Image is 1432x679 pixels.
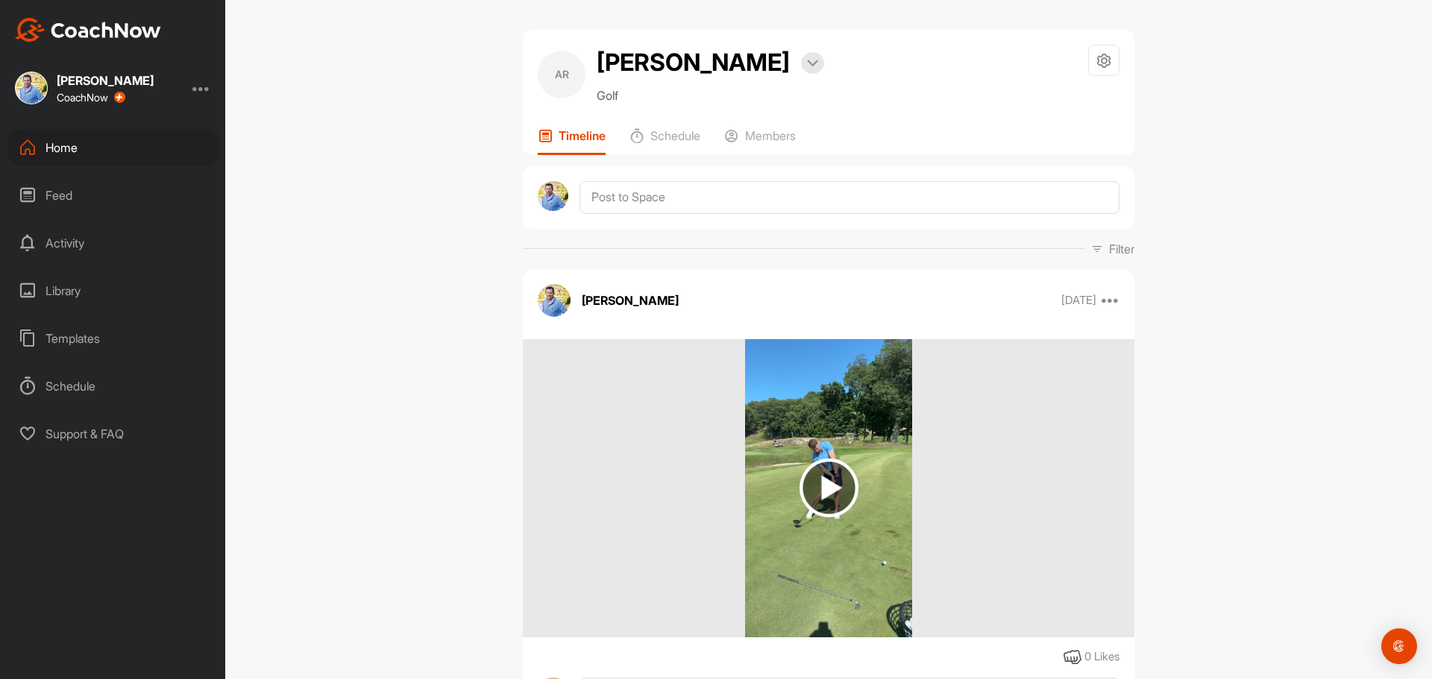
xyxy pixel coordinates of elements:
img: media [745,339,912,637]
img: square_aa23f8795755339fce956d53d03631ed.jpg [15,72,48,104]
h2: [PERSON_NAME] [597,45,790,80]
img: avatar [538,284,571,317]
div: CoachNow [57,92,125,104]
div: Home [8,129,219,166]
p: Golf [597,86,824,104]
p: Timeline [559,128,606,143]
div: Schedule [8,367,219,405]
p: [PERSON_NAME] [582,291,679,309]
img: CoachNow [15,18,161,42]
div: AR [538,51,585,98]
img: play [800,458,858,517]
div: Open Intercom Messenger [1381,628,1417,664]
p: Members [745,128,796,143]
p: Filter [1109,240,1134,258]
img: avatar [538,181,568,212]
div: Feed [8,177,219,214]
img: arrow-down [807,60,818,67]
div: Support & FAQ [8,415,219,452]
p: [DATE] [1061,293,1096,308]
div: Activity [8,224,219,262]
div: [PERSON_NAME] [57,75,154,86]
div: 0 Likes [1084,648,1119,666]
div: Library [8,272,219,309]
div: Templates [8,320,219,357]
p: Schedule [650,128,700,143]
